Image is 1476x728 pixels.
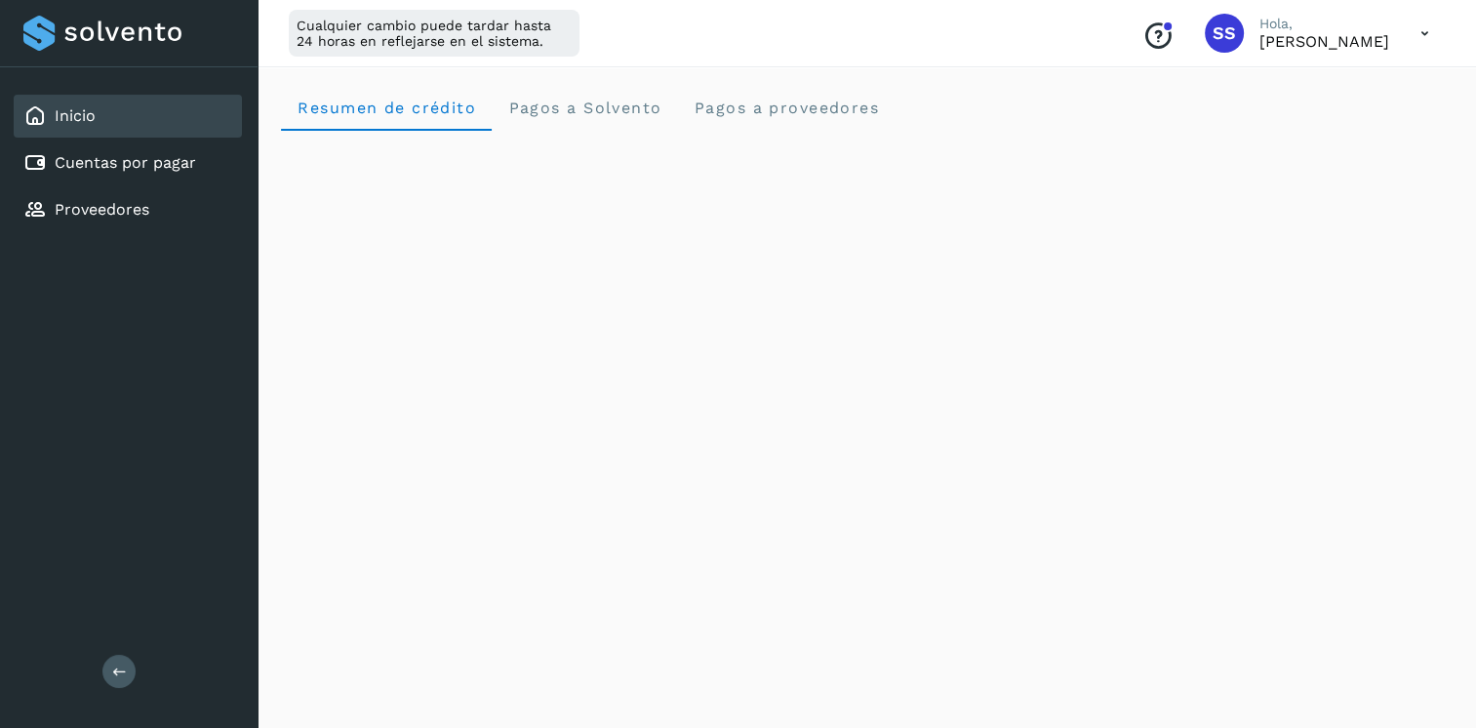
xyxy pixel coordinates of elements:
[14,142,242,184] div: Cuentas por pagar
[55,200,149,219] a: Proveedores
[14,188,242,231] div: Proveedores
[693,99,879,117] span: Pagos a proveedores
[55,106,96,125] a: Inicio
[14,95,242,138] div: Inicio
[297,99,476,117] span: Resumen de crédito
[1259,16,1389,32] p: Hola,
[1259,32,1389,51] p: Sagrario Silva
[507,99,661,117] span: Pagos a Solvento
[55,153,196,172] a: Cuentas por pagar
[289,10,579,57] div: Cualquier cambio puede tardar hasta 24 horas en reflejarse en el sistema.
